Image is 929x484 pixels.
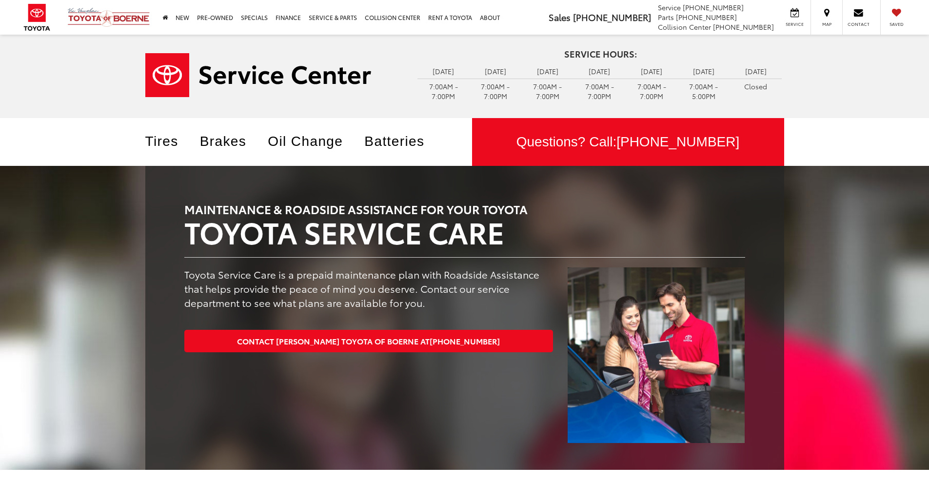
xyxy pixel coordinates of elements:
h2: TOYOTA SERVICE CARE [184,215,745,247]
span: [PHONE_NUMBER] [676,12,737,22]
p: Toyota Service Care is a prepaid maintenance plan with Roadside Assistance that helps provide the... [184,267,553,309]
td: 7:00AM - 5:00PM [678,79,730,103]
span: [PHONE_NUMBER] [616,134,739,149]
a: Questions? Call:[PHONE_NUMBER] [472,118,784,166]
span: Contact [848,21,870,27]
td: [DATE] [573,64,626,79]
img: Service Center | Vic Vaughan Toyota of Boerne in Boerne TX [145,53,371,97]
div: Questions? Call: [472,118,784,166]
img: Vic Vaughan Toyota of Boerne [67,7,150,27]
td: 7:00AM - 7:00PM [573,79,626,103]
td: 7:00AM - 7:00PM [470,79,522,103]
span: [PHONE_NUMBER] [573,11,651,23]
td: [DATE] [417,64,470,79]
td: [DATE] [678,64,730,79]
td: [DATE] [470,64,522,79]
span: Service [784,21,806,27]
a: Service Center | Vic Vaughan Toyota of Boerne in Boerne TX [145,53,403,97]
td: 7:00AM - 7:00PM [417,79,470,103]
h4: Service Hours: [417,49,784,59]
span: Map [816,21,837,27]
td: 7:00AM - 7:00PM [626,79,678,103]
span: [PHONE_NUMBER] [683,2,744,12]
h3: MAINTENANCE & ROADSIDE ASSISTANCE FOR YOUR TOYOTA [184,202,745,215]
span: Parts [658,12,674,22]
a: Batteries [364,134,439,149]
a: Oil Change [268,134,357,149]
span: [PHONE_NUMBER] [713,22,774,32]
td: [DATE] [521,64,573,79]
td: [DATE] [730,64,782,79]
a: Brakes [200,134,261,149]
span: Service [658,2,681,12]
td: 7:00AM - 7:00PM [521,79,573,103]
td: [DATE] [626,64,678,79]
span: Sales [549,11,571,23]
td: Closed [730,79,782,94]
img: TOYOTA SERVICE CARE | Vic Vaughan Toyota of Boerne in Boerne TX [568,267,745,443]
span: Collision Center [658,22,711,32]
span: [PHONE_NUMBER] [430,335,500,346]
a: Tires [145,134,193,149]
a: Contact [PERSON_NAME] Toyota of Boerne at[PHONE_NUMBER] [184,330,553,352]
span: Saved [886,21,907,27]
